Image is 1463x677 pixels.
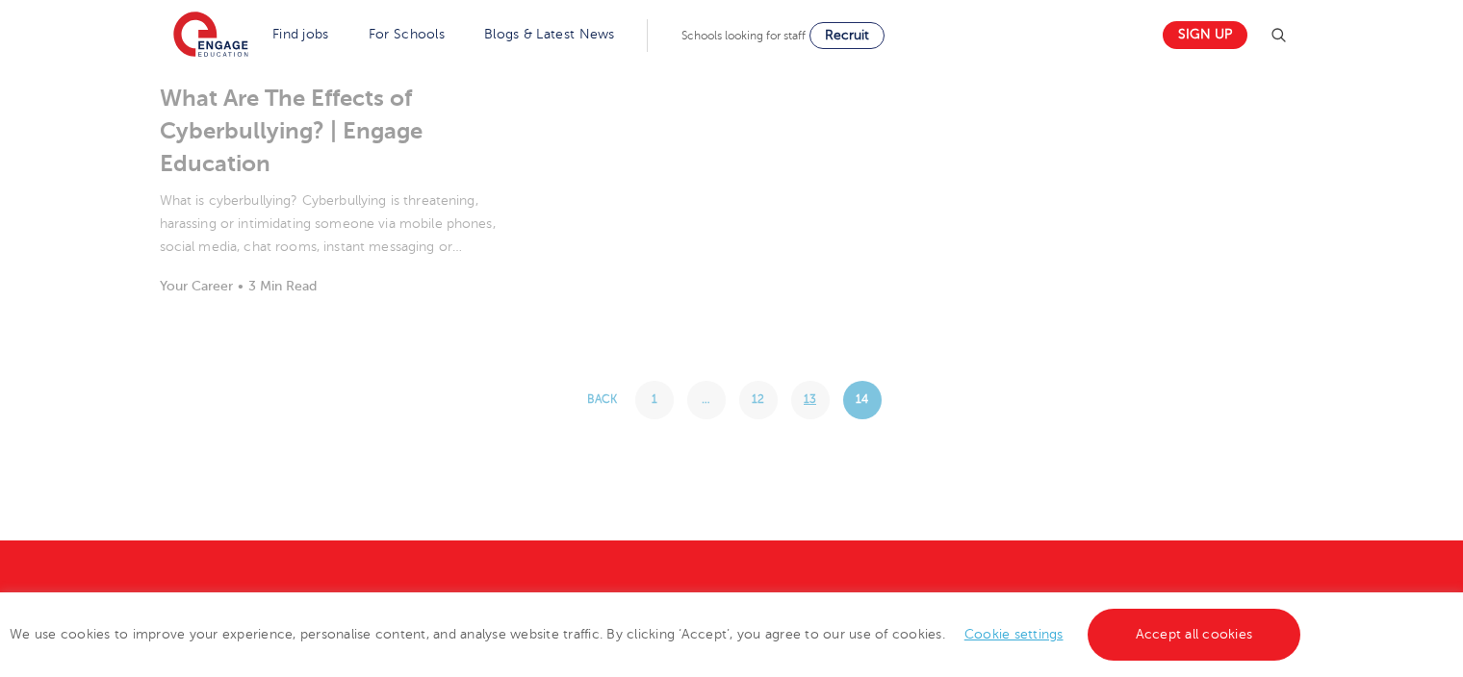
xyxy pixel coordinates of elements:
a: 1 [635,381,674,419]
li: Your Career [160,275,233,297]
a: For Schools [369,27,445,41]
span: Schools looking for staff [681,29,806,42]
a: Sign up [1163,21,1247,49]
a: What Are The Effects of Cyberbullying? | Engage Education [160,85,423,177]
a: 12 [739,381,778,419]
span: We use cookies to improve your experience, personalise content, and analyse website traffic. By c... [10,627,1305,641]
img: Engage Education [173,12,248,60]
a: Find jobs [272,27,329,41]
a: 13 [791,381,830,419]
a: Recruit [809,22,885,49]
a: Accept all cookies [1088,609,1301,661]
li: 3 Min Read [248,275,317,297]
a: Back [582,381,622,419]
span: … [687,381,726,419]
a: Cookie settings [964,627,1064,641]
li: • [233,275,248,297]
span: 14 [843,381,882,419]
span: Recruit [825,28,869,42]
a: Blogs & Latest News [484,27,615,41]
p: What is cyberbullying? Cyberbullying is threatening, harassing or intimidating someone via mobile... [160,189,526,259]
